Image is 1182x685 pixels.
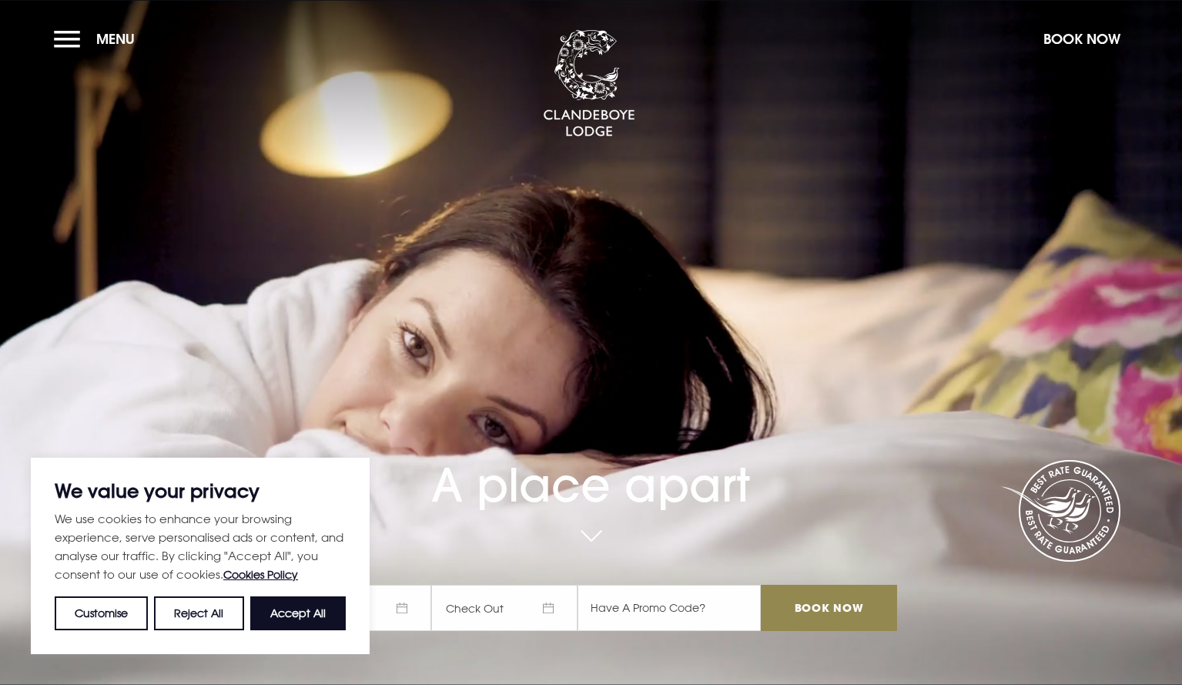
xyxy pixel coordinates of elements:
[31,458,370,654] div: We value your privacy
[1036,22,1128,55] button: Book Now
[250,596,346,630] button: Accept All
[431,585,578,631] span: Check Out
[55,482,346,500] p: We value your privacy
[154,596,243,630] button: Reject All
[543,30,635,138] img: Clandeboye Lodge
[54,22,142,55] button: Menu
[55,509,346,584] p: We use cookies to enhance your browsing experience, serve personalised ads or content, and analys...
[285,416,896,512] h1: A place apart
[55,596,148,630] button: Customise
[96,30,135,48] span: Menu
[761,585,896,631] input: Book Now
[578,585,761,631] input: Have A Promo Code?
[223,568,298,581] a: Cookies Policy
